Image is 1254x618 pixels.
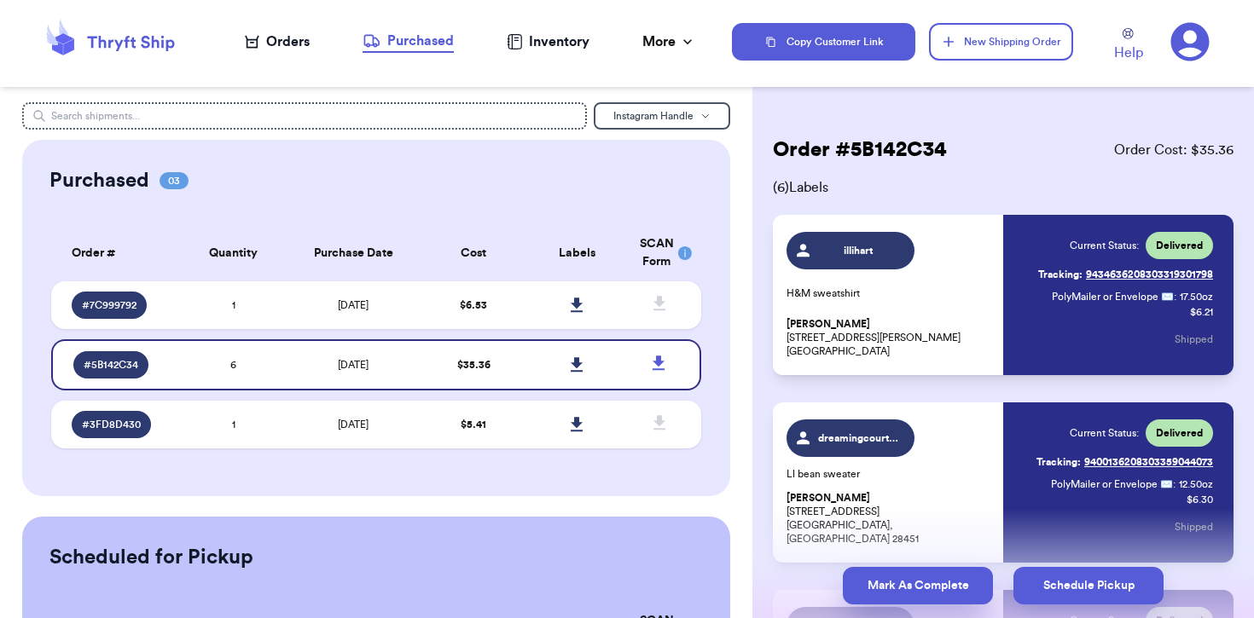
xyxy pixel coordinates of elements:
[1013,567,1164,604] button: Schedule Pickup
[642,32,696,52] div: More
[787,286,993,300] p: H&M sweatshirt
[338,419,369,430] span: [DATE]
[732,23,916,61] button: Copy Customer Link
[22,102,586,130] input: Search shipments...
[363,31,454,53] a: Purchased
[787,467,993,481] p: Ll bean sweater
[1038,261,1213,288] a: Tracking:9434636208303319301798
[1070,426,1139,440] span: Current Status:
[929,23,1072,61] button: New Shipping Order
[1052,292,1174,302] span: PolyMailer or Envelope ✉️
[594,102,730,130] button: Instagram Handle
[82,298,136,312] span: # 7C999792
[363,31,454,51] div: Purchased
[1156,239,1203,252] span: Delivered
[1114,140,1234,160] span: Order Cost: $ 35.36
[613,111,694,121] span: Instagram Handle
[1187,493,1213,506] p: $ 6.30
[338,300,369,310] span: [DATE]
[640,235,681,271] div: SCAN Form
[818,431,899,445] span: dreamingcourtneyb
[1070,239,1139,252] span: Current Status:
[1036,448,1213,476] a: Tracking:9400136208303359044073
[1038,268,1083,281] span: Tracking:
[843,567,993,604] button: Mark As Complete
[525,225,630,281] th: Labels
[457,360,491,370] span: $ 35.36
[1114,28,1143,63] a: Help
[787,318,870,331] span: [PERSON_NAME]
[1051,479,1173,489] span: PolyMailer or Envelope ✉️
[51,225,181,281] th: Order #
[82,418,141,431] span: # 3FD8D430
[1156,426,1203,440] span: Delivered
[182,225,286,281] th: Quantity
[160,172,189,189] span: 03
[421,225,525,281] th: Cost
[818,244,899,257] span: illihart
[1175,508,1213,546] button: Shipped
[1036,455,1081,469] span: Tracking:
[461,419,486,430] span: $ 5.41
[1190,305,1213,319] p: $ 6.21
[245,32,310,52] a: Orders
[232,300,235,310] span: 1
[230,360,236,370] span: 6
[773,177,1234,198] span: ( 6 ) Labels
[49,167,149,194] h2: Purchased
[787,317,993,358] p: [STREET_ADDRESS][PERSON_NAME] [GEOGRAPHIC_DATA]
[1179,477,1213,491] span: 12.50 oz
[1174,290,1176,303] span: :
[1173,477,1176,491] span: :
[285,225,421,281] th: Purchase Date
[507,32,589,52] a: Inventory
[787,491,993,546] p: [STREET_ADDRESS] [GEOGRAPHIC_DATA], [GEOGRAPHIC_DATA] 28451
[232,419,235,430] span: 1
[1180,290,1213,303] span: 17.50 oz
[787,492,870,505] span: [PERSON_NAME]
[84,358,138,372] span: # 5B142C34
[1114,43,1143,63] span: Help
[773,136,947,164] h2: Order # 5B142C34
[1175,321,1213,358] button: Shipped
[49,544,253,571] h2: Scheduled for Pickup
[460,300,487,310] span: $ 6.53
[338,360,369,370] span: [DATE]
